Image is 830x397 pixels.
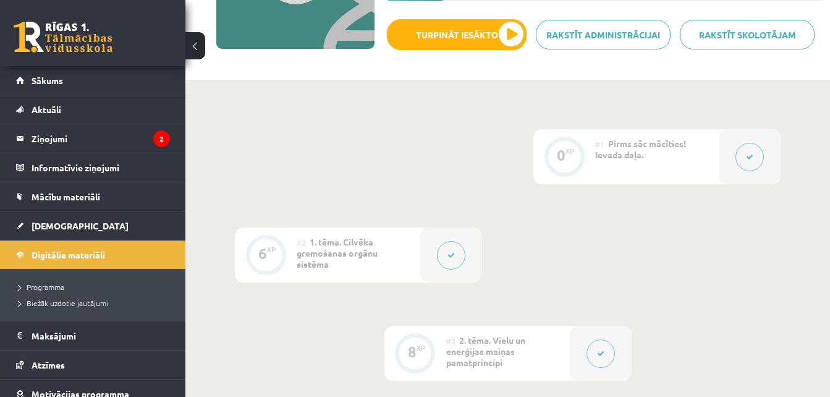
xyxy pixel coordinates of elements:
[16,66,170,95] a: Sākums
[16,95,170,124] a: Aktuāli
[16,241,170,269] a: Digitālie materiāli
[417,344,425,351] div: XP
[19,282,64,292] span: Programma
[32,220,129,231] span: [DEMOGRAPHIC_DATA]
[16,124,170,153] a: Ziņojumi2
[32,75,63,86] span: Sākums
[446,335,525,368] span: 2. tēma. Vielu un enerģijas maiņas pamatprincipi
[32,104,61,115] span: Aktuāli
[32,153,170,182] legend: Informatīvie ziņojumi
[32,322,170,350] legend: Maksājumi
[16,211,170,240] a: [DEMOGRAPHIC_DATA]
[595,139,604,149] span: #1
[16,182,170,211] a: Mācību materiāli
[595,138,686,160] span: Pirms sāc mācīties! Ievada daļa.
[19,281,173,292] a: Programma
[16,153,170,182] a: Informatīvie ziņojumi
[408,346,417,357] div: 8
[32,124,170,153] legend: Ziņojumi
[19,297,173,309] a: Biežāk uzdotie jautājumi
[297,237,306,247] span: #2
[557,150,565,161] div: 0
[267,246,276,253] div: XP
[19,298,108,308] span: Biežāk uzdotie jautājumi
[565,148,574,155] div: XP
[446,336,455,346] span: #3
[32,191,100,202] span: Mācību materiāli
[680,20,815,49] a: Rakstīt skolotājam
[14,22,112,53] a: Rīgas 1. Tālmācības vidusskola
[153,130,170,147] i: 2
[16,322,170,350] a: Maksājumi
[16,351,170,379] a: Atzīmes
[32,249,105,260] span: Digitālie materiāli
[536,20,671,49] a: Rakstīt administrācijai
[297,236,378,270] span: 1. tēma. Cilvēka gremošanas orgānu sistēma
[32,359,65,370] span: Atzīmes
[258,248,267,259] div: 6
[387,19,527,50] button: Turpināt iesākto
